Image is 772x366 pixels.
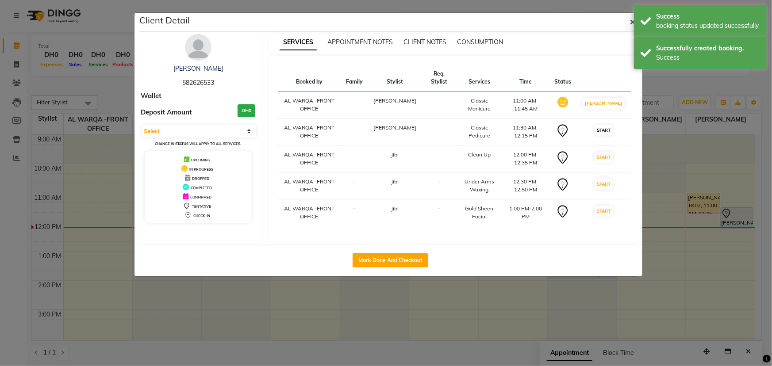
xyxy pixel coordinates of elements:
[403,38,446,46] span: CLIENT NOTES
[278,199,341,226] td: AL WARQA -FRONT OFFICE
[341,118,368,145] td: -
[462,151,497,159] div: Clean Up
[595,179,613,190] button: START
[141,107,192,118] span: Deposit Amount
[422,91,457,118] td: -
[191,158,210,162] span: UPCOMING
[278,91,341,118] td: AL WARQA -FRONT OFFICE
[391,151,399,158] span: Jibi
[595,206,613,217] button: START
[182,79,214,87] span: 582626533
[353,253,428,267] button: Mark Done And Checkout
[462,124,497,140] div: Classic Pedicure
[192,204,211,209] span: TENTATIVE
[422,65,457,91] th: Req. Stylist
[502,172,549,199] td: 12:30 PM-12:50 PM
[656,44,760,53] div: Successfully created booking.
[192,176,209,181] span: DROPPED
[462,205,497,221] div: Gold Sheen Facial
[185,34,211,61] img: avatar
[502,199,549,226] td: 1:00 PM-2:00 PM
[155,141,241,146] small: Change in status will apply to all services.
[278,118,341,145] td: AL WARQA -FRONT OFFICE
[278,65,341,91] th: Booked by
[173,65,223,72] a: [PERSON_NAME]
[341,65,368,91] th: Family
[278,172,341,199] td: AL WARQA -FRONT OFFICE
[140,14,190,27] h5: Client Detail
[391,205,399,212] span: Jibi
[238,104,255,117] h3: DH0
[422,145,457,172] td: -
[595,125,613,136] button: START
[502,145,549,172] td: 12:00 PM-12:35 PM
[422,199,457,226] td: -
[341,91,368,118] td: -
[549,65,576,91] th: Status
[656,21,760,30] div: booking status updated successfully
[656,12,760,21] div: Success
[462,178,497,194] div: Under Arms Waxing
[189,167,213,172] span: IN PROGRESS
[191,186,212,190] span: COMPLETED
[502,91,549,118] td: 11:00 AM-11:45 AM
[656,53,760,62] div: Success
[373,97,416,104] span: [PERSON_NAME]
[341,172,368,199] td: -
[422,172,457,199] td: -
[462,97,497,113] div: Classic Manicure
[327,38,393,46] span: APPOINTMENT NOTES
[595,152,613,163] button: START
[341,145,368,172] td: -
[280,34,317,50] span: SERVICES
[502,65,549,91] th: Time
[193,213,210,218] span: CHECK-IN
[190,195,211,199] span: CONFIRMED
[373,124,416,131] span: [PERSON_NAME]
[583,98,625,109] button: [PERSON_NAME]
[457,38,503,46] span: CONSUMPTION
[341,199,368,226] td: -
[368,65,422,91] th: Stylist
[457,65,503,91] th: Services
[141,91,162,101] span: Wallet
[278,145,341,172] td: AL WARQA -FRONT OFFICE
[502,118,549,145] td: 11:30 AM-12:15 PM
[391,178,399,185] span: Jibi
[422,118,457,145] td: -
